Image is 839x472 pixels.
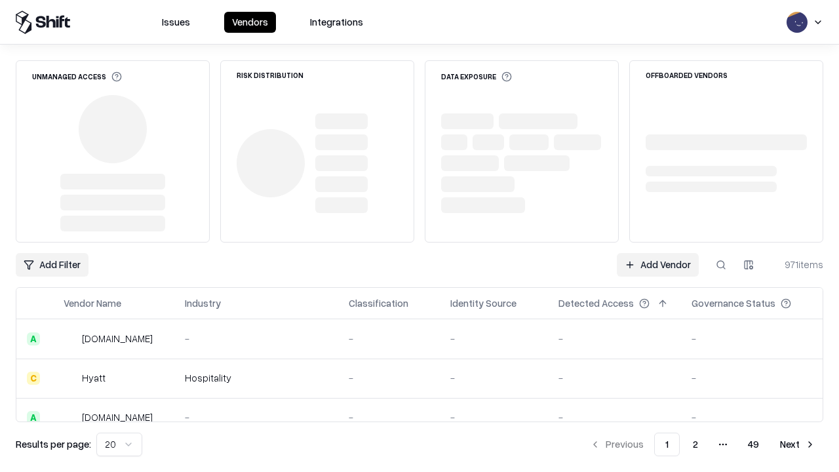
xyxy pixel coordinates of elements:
div: - [450,332,537,345]
div: - [450,410,537,424]
div: Governance Status [692,296,775,310]
div: A [27,332,40,345]
div: - [558,332,671,345]
div: - [692,332,812,345]
div: - [558,371,671,385]
div: - [558,410,671,424]
button: Integrations [302,12,371,33]
nav: pagination [582,433,823,456]
button: 1 [654,433,680,456]
div: [DOMAIN_NAME] [82,332,153,345]
div: - [450,371,537,385]
div: Vendor Name [64,296,121,310]
div: - [692,410,812,424]
div: - [185,410,328,424]
div: - [349,410,429,424]
div: - [349,332,429,345]
div: Identity Source [450,296,517,310]
img: Hyatt [64,372,77,385]
button: Issues [154,12,198,33]
div: - [692,371,812,385]
div: Unmanaged Access [32,71,122,82]
div: Hyatt [82,371,106,385]
div: 971 items [771,258,823,271]
a: Add Vendor [617,253,699,277]
img: intrado.com [64,332,77,345]
div: Hospitality [185,371,328,385]
div: - [349,371,429,385]
div: Industry [185,296,221,310]
img: primesec.co.il [64,411,77,424]
button: 49 [737,433,770,456]
div: - [185,332,328,345]
button: Vendors [224,12,276,33]
div: Offboarded Vendors [646,71,728,79]
div: Risk Distribution [237,71,303,79]
div: C [27,372,40,385]
div: Detected Access [558,296,634,310]
button: Next [772,433,823,456]
div: [DOMAIN_NAME] [82,410,153,424]
div: Classification [349,296,408,310]
div: A [27,411,40,424]
div: Data Exposure [441,71,512,82]
button: 2 [682,433,709,456]
p: Results per page: [16,437,91,451]
button: Add Filter [16,253,88,277]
